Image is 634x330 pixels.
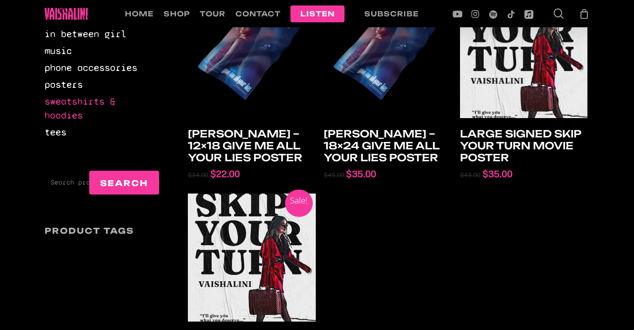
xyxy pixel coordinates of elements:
[45,126,159,139] a: tees
[188,194,316,322] img: Skip Your Turn by Vaishalini poster
[300,9,335,18] span: listen
[290,9,345,18] a: listen
[210,169,216,179] span: $
[460,172,464,179] span: $
[460,172,480,179] span: 45.00
[346,169,352,179] span: $
[45,44,159,58] a: music
[364,9,419,18] span: Subscribe
[188,123,316,169] h2: [PERSON_NAME] – 12×18 Give Me All Your Lies Poster
[45,8,88,20] img: Vaishalini
[354,9,429,18] a: Subscribe
[45,171,159,195] input: Search products…
[45,61,159,75] a: phone accessories
[210,169,240,179] span: 22.00
[200,9,226,18] a: tour
[324,172,328,179] span: $
[125,9,154,18] a: home
[45,224,159,237] h4: Product tags
[89,171,159,195] button: Search
[188,172,208,179] span: 34.00
[482,169,488,179] span: $
[460,123,588,169] h2: Large Signed Skip Your Turn Movie Poster
[482,169,513,179] span: 35.00
[324,172,344,179] span: 45.00
[346,169,376,179] span: 35.00
[45,27,159,41] a: in between girl
[45,95,159,123] a: sweatshirts & hoodies
[45,78,159,92] a: posters
[164,9,190,18] a: shop
[324,123,452,169] h2: [PERSON_NAME] – 18×24 Give Me All Your Lies Poster
[578,8,589,19] a: Cart
[188,172,192,179] span: $
[235,9,281,18] a: contact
